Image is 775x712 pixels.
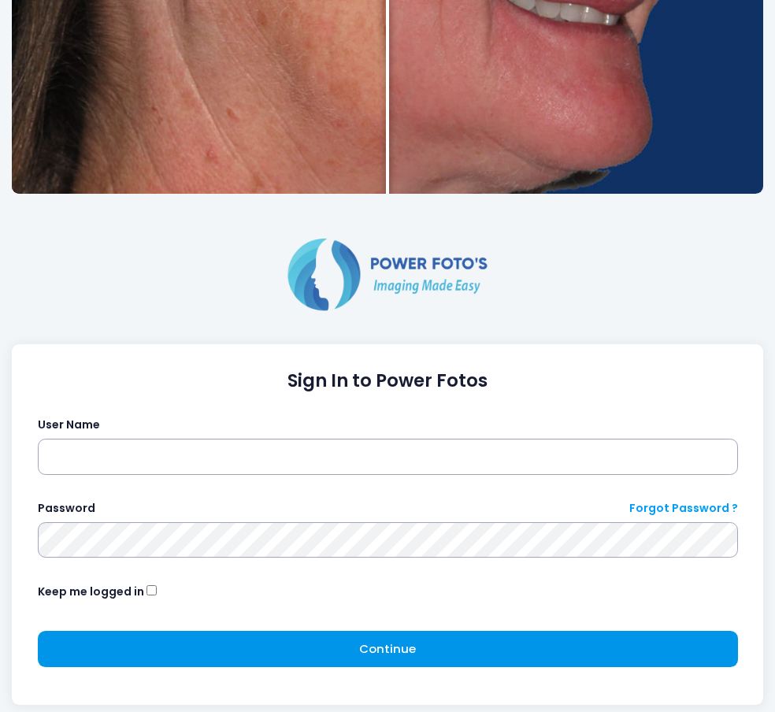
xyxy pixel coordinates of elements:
[38,631,738,667] button: Continue
[38,417,100,433] label: User Name
[38,584,144,600] label: Keep me logged in
[359,640,416,657] span: Continue
[629,500,738,517] a: Forgot Password ?
[38,500,95,517] label: Password
[38,370,738,391] h1: Sign In to Power Fotos
[281,235,494,313] img: Logo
